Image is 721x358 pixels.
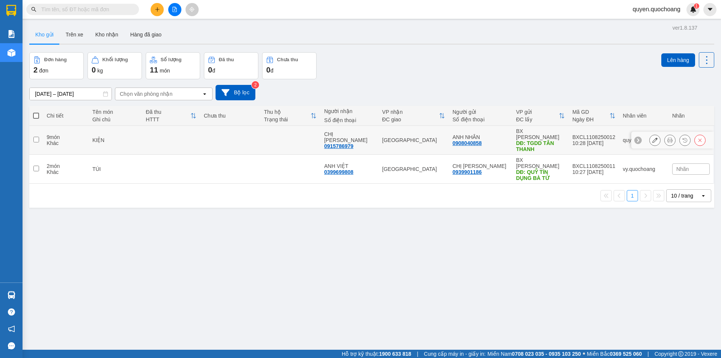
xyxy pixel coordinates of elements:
[142,106,200,126] th: Toggle SortBy
[41,5,130,14] input: Tìm tên, số ĐT hoặc mã đơn
[587,350,642,358] span: Miền Bắc
[33,66,38,74] span: 2
[47,113,85,119] div: Chi tiết
[219,57,234,62] div: Đã thu
[92,109,138,115] div: Tên món
[647,350,649,358] span: |
[160,68,170,74] span: món
[382,166,445,172] div: [GEOGRAPHIC_DATA]
[262,52,317,79] button: Chưa thu0đ
[8,308,15,316] span: question-circle
[120,90,172,98] div: Chọn văn phòng nhận
[569,106,619,126] th: Toggle SortBy
[676,166,689,172] span: Nhãn
[212,68,215,74] span: đ
[44,57,67,62] div: Đơn hàng
[623,137,665,143] div: quyen.quochoang
[516,140,565,152] div: DĐ: TGDD TÂN THANH
[146,52,200,79] button: Số lượng11món
[707,6,713,13] span: caret-down
[161,57,182,62] div: Số lượng
[30,88,112,100] input: Select a date range.
[516,169,565,181] div: DĐ: QUỸ TÍN DỤNG BÀ TỨ
[627,190,638,201] button: 1
[324,143,353,149] div: 0915786979
[516,116,559,122] div: ĐC lấy
[6,5,16,16] img: logo-vxr
[610,351,642,357] strong: 0369 525 060
[155,7,160,12] span: plus
[623,166,665,172] div: vy.quochoang
[168,3,181,16] button: file-add
[382,109,439,115] div: VP nhận
[92,137,138,143] div: KIỆN
[47,140,85,146] div: Khác
[342,350,411,358] span: Hỗ trợ kỹ thuật:
[39,68,48,74] span: đơn
[512,351,581,357] strong: 0708 023 035 - 0935 103 250
[678,351,683,356] span: copyright
[103,57,128,62] div: Khối lượng
[31,7,36,12] span: search
[572,140,615,146] div: 10:28 [DATE]
[8,30,15,38] img: solution-icon
[572,109,609,115] div: Mã GD
[189,7,195,12] span: aim
[151,3,164,16] button: plus
[172,7,177,12] span: file-add
[379,106,449,126] th: Toggle SortBy
[324,117,374,123] div: Số điện thoại
[487,350,581,358] span: Miền Nam
[672,113,710,119] div: Nhãn
[270,68,273,74] span: đ
[186,3,199,16] button: aim
[512,106,569,126] th: Toggle SortBy
[60,26,89,44] button: Trên xe
[150,66,158,74] span: 11
[700,193,706,199] svg: open
[673,24,697,32] div: ver 1.8.137
[264,109,311,115] div: Thu hộ
[572,169,615,175] div: 10:27 [DATE]
[8,325,15,332] span: notification
[649,134,661,146] div: Sửa đơn hàng
[204,113,256,119] div: Chưa thu
[516,109,559,115] div: VP gửi
[87,52,142,79] button: Khối lượng0kg
[703,3,716,16] button: caret-down
[216,85,255,100] button: Bộ lọc
[264,116,311,122] div: Trạng thái
[583,352,585,355] span: ⚪️
[417,350,418,358] span: |
[252,81,259,89] sup: 2
[89,26,124,44] button: Kho nhận
[382,137,445,143] div: [GEOGRAPHIC_DATA]
[572,116,609,122] div: Ngày ĐH
[516,128,565,140] div: BX [PERSON_NAME]
[29,52,84,79] button: Đơn hàng2đơn
[260,106,320,126] th: Toggle SortBy
[661,53,695,67] button: Lên hàng
[202,91,208,97] svg: open
[424,350,486,358] span: Cung cấp máy in - giấy in:
[8,342,15,349] span: message
[695,3,698,9] span: 1
[690,6,697,13] img: icon-new-feature
[92,166,138,172] div: TÚI
[453,116,508,122] div: Số điện thoại
[8,49,15,57] img: warehouse-icon
[694,3,699,9] sup: 1
[97,68,103,74] span: kg
[8,291,15,299] img: warehouse-icon
[208,66,212,74] span: 0
[453,163,508,169] div: CHỊ TRANG
[146,109,190,115] div: Đã thu
[453,169,482,175] div: 0939901186
[47,169,85,175] div: Khác
[379,351,412,357] strong: 1900 633 818
[324,108,374,114] div: Người nhận
[453,134,508,140] div: ANH NHÂN
[324,131,374,143] div: CHỊ THANH
[382,116,439,122] div: ĐC giao
[277,57,298,62] div: Chưa thu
